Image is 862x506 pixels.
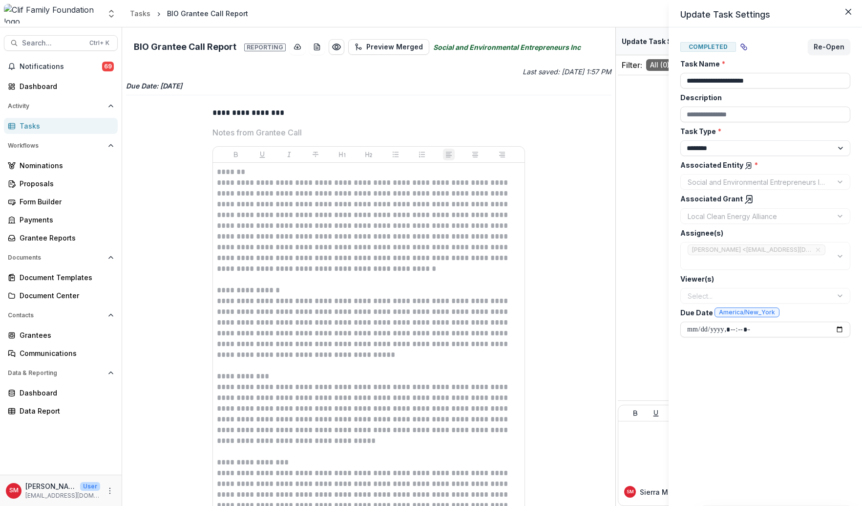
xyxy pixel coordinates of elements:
[680,160,844,170] label: Associated Entity
[680,308,844,318] label: Due Date
[719,309,775,316] span: America/New_York
[841,4,856,20] button: Close
[680,126,844,136] label: Task Type
[680,42,736,52] span: Completed
[808,39,850,55] button: Re-Open
[680,228,844,238] label: Assignee(s)
[680,274,844,284] label: Viewer(s)
[680,59,844,69] label: Task Name
[680,92,844,103] label: Description
[736,39,752,55] button: View dependent tasks
[680,194,844,204] label: Associated Grant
